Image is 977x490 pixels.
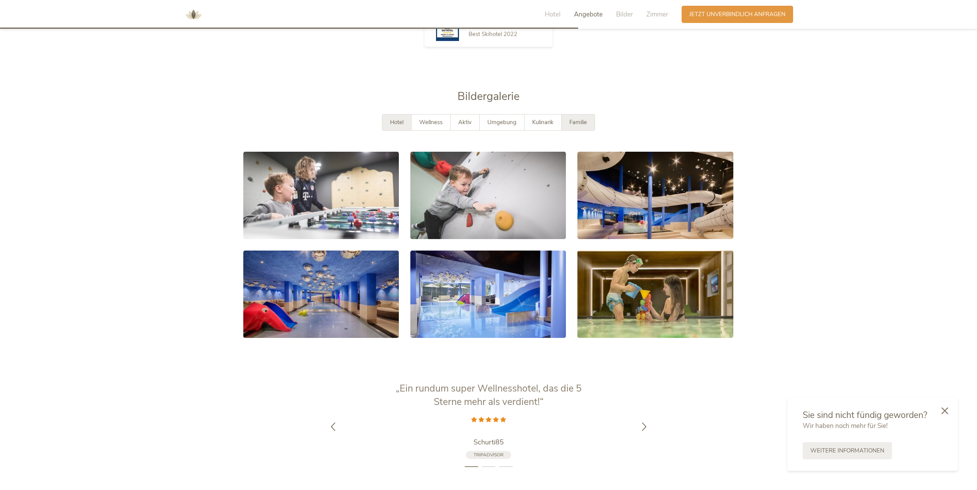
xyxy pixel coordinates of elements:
span: Zimmer [646,10,668,19]
img: AMONTI & LUNARIS Wellnessresort [182,3,205,26]
span: Angebote [574,10,603,19]
span: Aktiv [458,118,472,126]
a: Schurti85 [393,438,584,447]
span: Hotel [390,118,403,126]
span: Tripadvisor [474,452,503,458]
span: Bildergalerie [457,89,520,104]
a: Tripadvisor [466,451,511,459]
span: Bilder [616,10,633,19]
span: Familie [569,118,587,126]
span: Weitere Informationen [810,447,884,455]
span: Kulinarik [532,118,554,126]
span: Wir haben noch mehr für Sie! [803,421,888,430]
span: Best Skihotel 2022 [469,30,517,38]
a: AMONTI & LUNARIS Wellnessresort [182,11,205,17]
a: Weitere Informationen [803,442,892,459]
span: Wellness [419,118,443,126]
span: „Ein rundum super Wellnesshotel, das die 5 Sterne mehr als verdient!“ [396,382,582,408]
span: Jetzt unverbindlich anfragen [689,10,785,18]
span: Schurti85 [474,438,504,447]
span: Hotel [545,10,561,19]
img: Skiresort.de [436,18,459,41]
span: Umgebung [487,118,516,126]
span: Sie sind nicht fündig geworden? [803,409,927,421]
